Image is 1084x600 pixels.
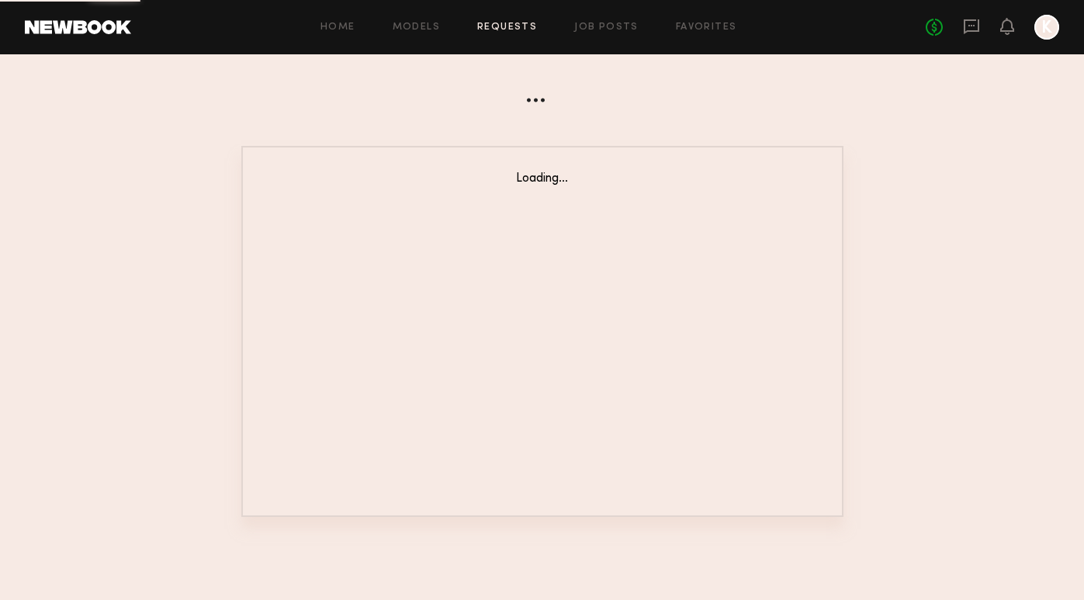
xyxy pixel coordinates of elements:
[676,23,737,33] a: Favorites
[477,23,537,33] a: Requests
[241,67,843,109] div: ...
[393,23,440,33] a: Models
[320,23,355,33] a: Home
[274,172,811,186] div: Loading...
[574,23,639,33] a: Job Posts
[1034,15,1059,40] a: K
